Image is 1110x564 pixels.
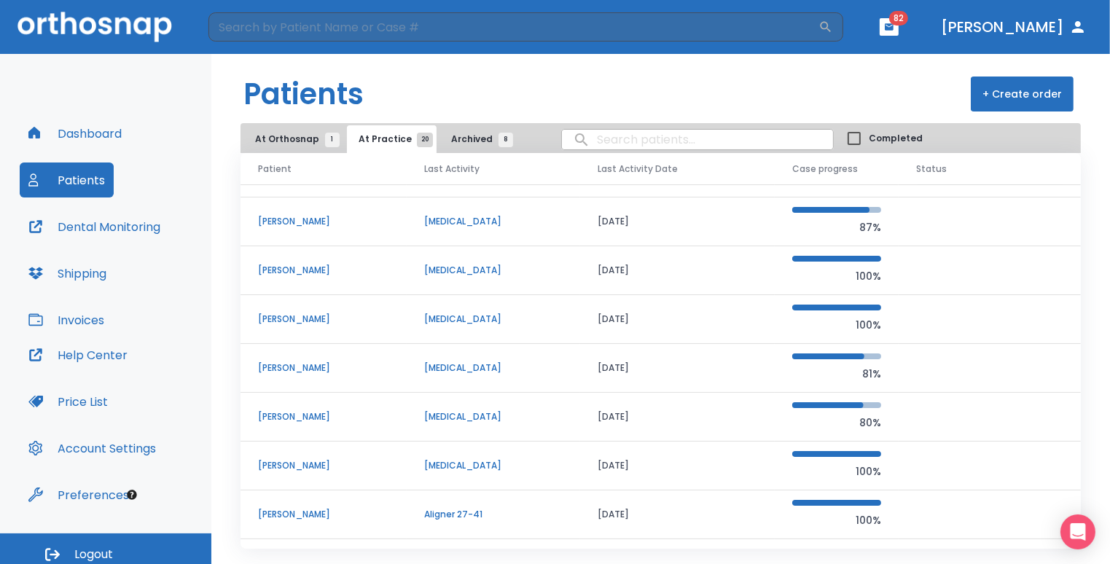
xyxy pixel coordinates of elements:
[20,384,117,419] button: Price List
[243,72,364,116] h1: Patients
[580,295,775,344] td: [DATE]
[424,313,563,326] p: [MEDICAL_DATA]
[20,302,113,337] button: Invoices
[20,431,165,466] button: Account Settings
[562,125,833,154] input: search
[792,267,881,285] p: 100%
[258,361,389,375] p: [PERSON_NAME]
[424,410,563,423] p: [MEDICAL_DATA]
[792,512,881,529] p: 100%
[258,162,292,176] span: Patient
[255,133,332,146] span: At Orthosnap
[792,414,881,431] p: 80%
[424,264,563,277] p: [MEDICAL_DATA]
[424,215,563,228] p: [MEDICAL_DATA]
[792,463,881,480] p: 100%
[258,313,389,326] p: [PERSON_NAME]
[580,442,775,490] td: [DATE]
[424,162,480,176] span: Last Activity
[580,393,775,442] td: [DATE]
[869,132,923,145] span: Completed
[243,125,520,153] div: tabs
[258,264,389,277] p: [PERSON_NAME]
[20,256,115,291] button: Shipping
[359,133,425,146] span: At Practice
[792,316,881,334] p: 100%
[580,197,775,246] td: [DATE]
[580,490,775,539] td: [DATE]
[792,162,858,176] span: Case progress
[208,12,818,42] input: Search by Patient Name or Case #
[258,410,389,423] p: [PERSON_NAME]
[258,459,389,472] p: [PERSON_NAME]
[20,337,136,372] button: Help Center
[74,547,113,563] span: Logout
[258,215,389,228] p: [PERSON_NAME]
[17,12,172,42] img: Orthosnap
[125,488,138,501] div: Tooltip anchor
[417,133,433,147] span: 20
[580,344,775,393] td: [DATE]
[20,162,114,197] button: Patients
[451,133,506,146] span: Archived
[792,365,881,383] p: 81%
[916,162,947,176] span: Status
[258,508,389,521] p: [PERSON_NAME]
[971,77,1074,111] button: + Create order
[20,116,130,151] button: Dashboard
[424,361,563,375] p: [MEDICAL_DATA]
[935,14,1093,40] button: [PERSON_NAME]
[424,508,563,521] p: Aligner 27-41
[325,133,340,147] span: 1
[499,133,513,147] span: 8
[20,209,169,244] button: Dental Monitoring
[889,11,908,26] span: 82
[598,162,678,176] span: Last Activity Date
[424,459,563,472] p: [MEDICAL_DATA]
[792,219,881,236] p: 87%
[20,477,138,512] button: Preferences
[580,246,775,295] td: [DATE]
[1060,514,1095,549] div: Open Intercom Messenger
